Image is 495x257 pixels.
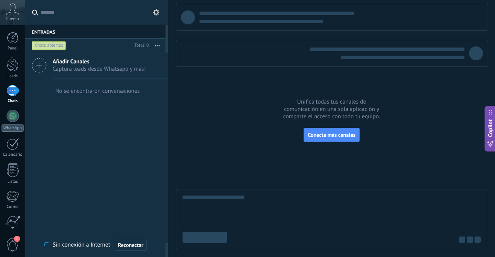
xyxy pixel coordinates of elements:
div: Listas [2,179,24,184]
div: Entradas [25,25,166,39]
span: Copilot [486,119,494,137]
div: WhatsApp [2,124,24,132]
button: Conecta más canales [304,128,360,142]
span: 1 [14,236,20,242]
span: Cuenta [6,17,19,22]
span: Captura leads desde Whatsapp y más! [53,65,146,73]
span: Reconectar [118,242,143,248]
div: Panel [2,46,24,51]
span: Conecta más canales [308,131,355,138]
span: Añadir Canales [53,58,146,65]
div: Leads [2,74,24,79]
div: Sin conexión a Internet [44,238,146,251]
div: No se encontraron conversaciones [55,87,140,95]
div: Chats [2,99,24,104]
button: Más [149,39,166,53]
button: Reconectar [115,239,147,251]
div: Calendario [2,152,24,157]
div: Chats abiertos [32,41,66,50]
div: Total: 0 [131,42,149,49]
div: Correo [2,204,24,209]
